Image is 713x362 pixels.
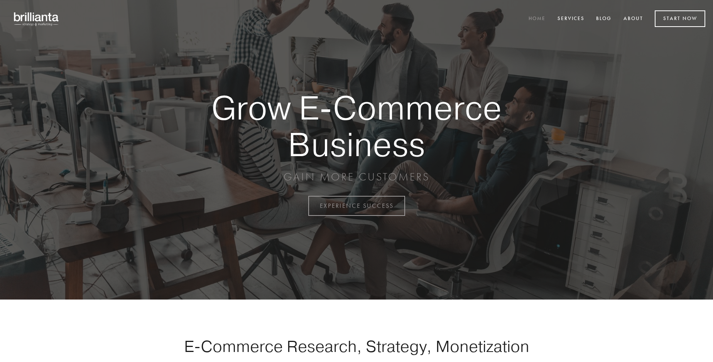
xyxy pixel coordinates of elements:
a: Home [524,13,551,25]
a: Start Now [655,10,705,27]
h1: E-Commerce Research, Strategy, Monetization [160,337,553,356]
a: EXPERIENCE SUCCESS [308,196,405,216]
a: Blog [591,13,617,25]
strong: Grow E-Commerce Business [184,89,529,162]
img: brillianta - research, strategy, marketing [8,8,66,30]
p: GAIN MORE CUSTOMERS [184,170,529,184]
a: Services [552,13,590,25]
a: About [618,13,648,25]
